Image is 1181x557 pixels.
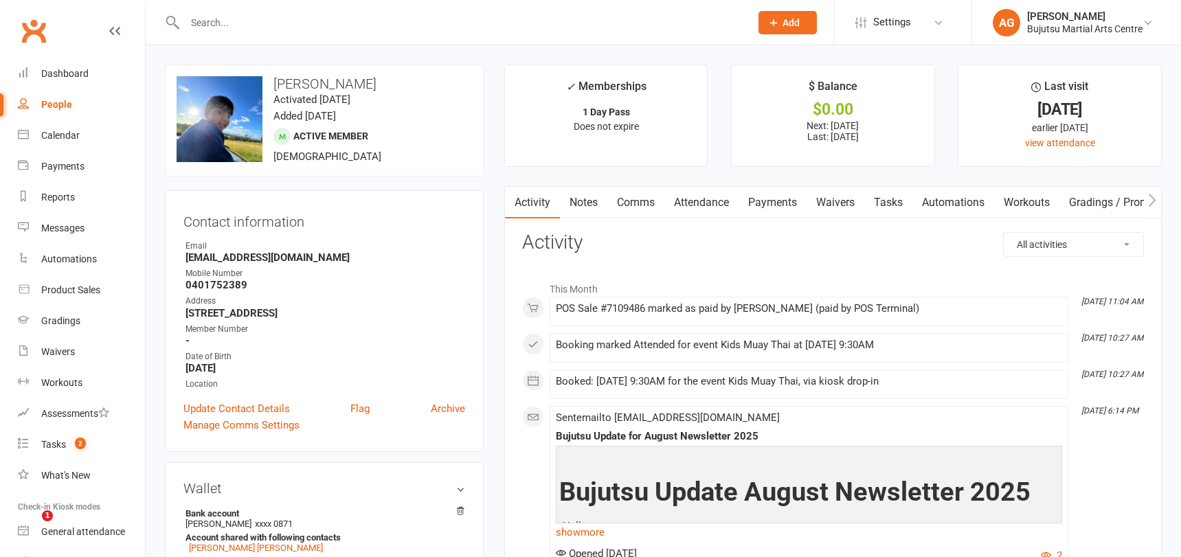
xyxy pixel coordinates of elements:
div: Booking marked Attended for event Kids Muay Thai at [DATE] 9:30AM [556,339,1062,351]
a: [PERSON_NAME] [PERSON_NAME] [189,543,323,553]
i: [DATE] 11:04 AM [1081,297,1143,306]
div: Gradings [41,315,80,326]
div: Member Number [185,323,465,336]
a: Clubworx [16,14,51,48]
strong: [EMAIL_ADDRESS][DOMAIN_NAME] [185,251,465,264]
div: Address [185,295,465,308]
strong: Bank account [185,508,458,519]
div: Calendar [41,130,80,141]
iframe: Intercom live chat [14,510,47,543]
a: Workouts [18,367,145,398]
span: Add [783,17,800,28]
div: Email [185,240,465,253]
a: Archive [431,400,465,417]
div: Automations [41,253,97,264]
span: 2 [75,437,86,449]
div: Workouts [41,377,82,388]
i: [DATE] 10:27 AM [1081,333,1143,343]
span: Sent email to [EMAIL_ADDRESS][DOMAIN_NAME] [556,411,780,424]
div: What's New [41,470,91,481]
h3: Wallet [183,481,465,496]
div: Reports [41,192,75,203]
i: [DATE] 6:14 PM [1081,406,1138,416]
strong: 0401752389 [185,279,465,291]
a: Notes [560,187,607,218]
div: POS Sale #7109486 marked as paid by [PERSON_NAME] (paid by POS Terminal) [556,303,1062,315]
span: Bujutsu Update August Newsletter 2025 [559,477,1031,507]
a: Waivers [807,187,864,218]
a: Activity [505,187,560,218]
div: Booked: [DATE] 9:30AM for the event Kids Muay Thai, via kiosk drop-in [556,376,1062,387]
a: Assessments [18,398,145,429]
div: Tasks [41,439,66,450]
a: Waivers [18,337,145,367]
span: 1 [42,510,53,521]
div: Dashboard [41,68,89,79]
a: What's New [18,460,145,491]
div: earlier [DATE] [971,120,1149,135]
div: Last visit [1031,78,1088,102]
a: Automations [18,244,145,275]
strong: - [185,334,465,347]
a: Workouts [994,187,1059,218]
div: $ Balance [809,78,857,102]
a: Update Contact Details [183,400,290,417]
strong: [DATE] [185,362,465,374]
div: Waivers [41,346,75,357]
i: [DATE] 10:27 AM [1081,370,1143,379]
div: Payments [41,161,85,172]
a: Payments [739,187,807,218]
h3: [PERSON_NAME] [177,76,472,91]
div: [PERSON_NAME] [1027,10,1143,23]
input: Search... [181,13,741,32]
div: Memberships [566,78,646,103]
span: Active member [293,130,368,141]
p: Next: [DATE] Last: [DATE] [744,120,922,142]
div: [DATE] [971,102,1149,117]
div: People [41,99,72,110]
div: Bujutsu Update for August Newsletter 2025 [556,431,1062,442]
div: General attendance [41,526,125,537]
img: image1740619739.png [177,76,262,162]
li: [PERSON_NAME] [183,506,465,555]
a: Tasks 2 [18,429,145,460]
a: Comms [607,187,664,218]
div: Messages [41,223,85,234]
a: Attendance [664,187,739,218]
time: Added [DATE] [273,110,336,122]
div: Date of Birth [185,350,465,363]
a: view attendance [1025,137,1095,148]
div: Assessments [41,408,109,419]
h3: Contact information [183,209,465,229]
div: Location [185,378,465,391]
a: show more [556,523,1062,542]
div: Product Sales [41,284,100,295]
i: ✓ [566,80,575,93]
a: Calendar [18,120,145,151]
span: xxxx 0871 [255,519,293,529]
div: Mobile Number [185,267,465,280]
a: Dashboard [18,58,145,89]
span: [DEMOGRAPHIC_DATA] [273,150,381,163]
strong: [STREET_ADDRESS] [185,307,465,319]
a: Automations [912,187,994,218]
a: Tasks [864,187,912,218]
li: This Month [522,275,1144,297]
a: People [18,89,145,120]
a: General attendance kiosk mode [18,516,145,547]
h3: Activity [522,232,1144,253]
time: Activated [DATE] [273,93,350,106]
a: Flag [350,400,370,417]
a: Reports [18,182,145,213]
a: Gradings [18,306,145,337]
span: Does not expire [574,121,639,132]
strong: 1 Day Pass [583,106,630,117]
a: Manage Comms Settings [183,417,300,433]
a: Product Sales [18,275,145,306]
span: Settings [873,7,911,38]
a: Messages [18,213,145,244]
a: Payments [18,151,145,182]
div: Bujutsu Martial Arts Centre [1027,23,1143,35]
div: $0.00 [744,102,922,117]
div: AG [993,9,1020,36]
